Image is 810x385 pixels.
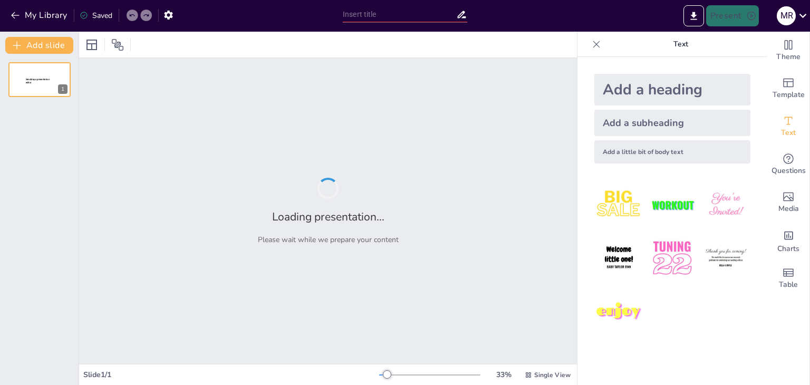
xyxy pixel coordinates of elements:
button: Export to PowerPoint [683,5,704,26]
div: Add text boxes [767,108,809,146]
div: Change the overall theme [767,32,809,70]
span: Position [111,38,124,51]
span: Sendsteps presentation editor [26,78,50,84]
div: 33 % [491,370,516,380]
p: Text [605,32,757,57]
div: Add images, graphics, shapes or video [767,184,809,222]
input: Insert title [343,7,456,22]
span: Single View [534,371,571,379]
span: Table [779,279,798,291]
div: Add charts and graphs [767,222,809,259]
h2: Loading presentation... [272,209,384,224]
div: Slide 1 / 1 [83,370,379,380]
div: Get real-time input from your audience [767,146,809,184]
span: Charts [777,243,799,255]
div: Add ready made slides [767,70,809,108]
img: 7.jpeg [594,287,643,336]
button: M R [777,5,796,26]
div: Add a little bit of body text [594,140,750,163]
span: Template [773,89,805,101]
img: 1.jpeg [594,180,643,229]
img: 4.jpeg [594,234,643,283]
img: 5.jpeg [648,234,697,283]
img: 6.jpeg [701,234,750,283]
div: 1 [58,84,67,94]
img: 3.jpeg [701,180,750,229]
div: Add a table [767,259,809,297]
div: Add a heading [594,74,750,105]
p: Please wait while we prepare your content [258,235,399,245]
div: Saved [80,11,112,21]
button: My Library [8,7,72,24]
div: M R [777,6,796,25]
span: Media [778,203,799,215]
div: Add a subheading [594,110,750,136]
div: 1 [8,62,71,97]
img: 2.jpeg [648,180,697,229]
div: Layout [83,36,100,53]
span: Questions [772,165,806,177]
span: Theme [776,51,801,63]
button: Present [706,5,759,26]
span: Text [781,127,796,139]
button: Add slide [5,37,73,54]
